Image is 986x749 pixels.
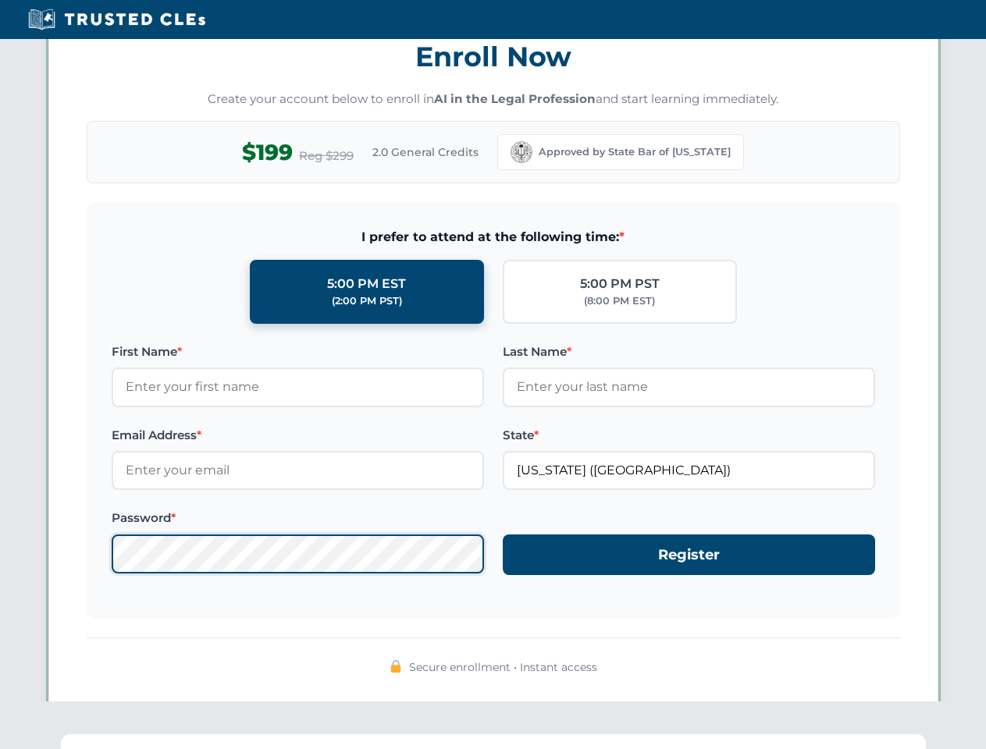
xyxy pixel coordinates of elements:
p: Create your account below to enroll in and start learning immediately. [87,91,900,108]
span: $199 [242,135,293,170]
span: I prefer to attend at the following time: [112,227,875,247]
strong: AI in the Legal Profession [434,91,596,106]
input: Enter your last name [503,367,875,406]
img: California Bar [511,141,532,163]
img: 🔒 [390,660,402,673]
span: Secure enrollment • Instant access [409,658,597,676]
input: Enter your email [112,451,484,490]
label: Last Name [503,343,875,361]
div: (8:00 PM EST) [584,293,655,309]
label: Email Address [112,426,484,445]
h3: Enroll Now [87,32,900,81]
label: Password [112,509,484,527]
input: Enter your first name [112,367,484,406]
label: State [503,426,875,445]
span: Reg $299 [299,147,354,165]
span: Approved by State Bar of [US_STATE] [539,144,731,160]
label: First Name [112,343,484,361]
img: Trusted CLEs [23,8,210,31]
span: 2.0 General Credits [372,144,479,161]
div: 5:00 PM EST [327,274,406,294]
button: Register [503,534,875,576]
input: California (CA) [503,451,875,490]
div: 5:00 PM PST [580,274,660,294]
div: (2:00 PM PST) [332,293,402,309]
